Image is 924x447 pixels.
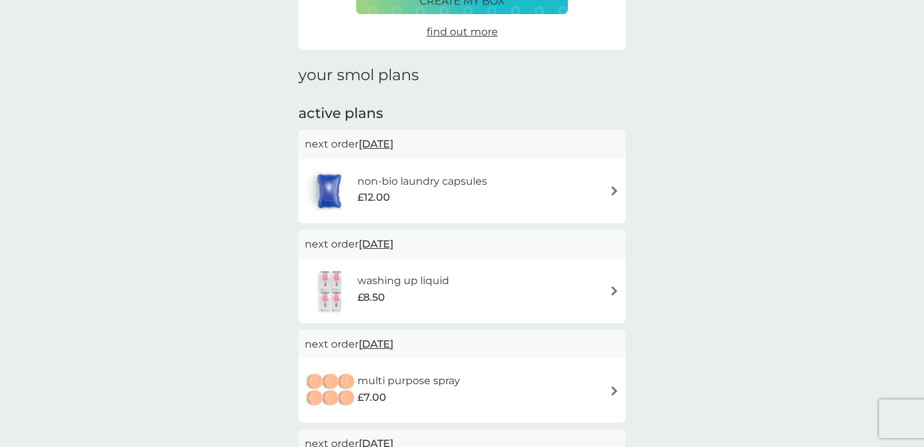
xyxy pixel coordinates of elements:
img: non-bio laundry capsules [305,169,354,214]
span: [DATE] [359,131,393,156]
img: arrow right [610,386,619,396]
h6: non-bio laundry capsules [357,173,487,190]
p: next order [305,236,619,253]
span: [DATE] [359,232,393,257]
img: arrow right [610,286,619,296]
h6: washing up liquid [357,273,449,289]
img: arrow right [610,186,619,196]
p: next order [305,136,619,153]
img: multi purpose spray [305,368,357,413]
img: washing up liquid [305,269,357,314]
a: find out more [427,24,498,40]
span: [DATE] [359,332,393,357]
span: £8.50 [357,289,385,306]
h2: active plans [298,104,626,124]
h1: your smol plans [298,66,626,85]
h6: multi purpose spray [357,373,460,389]
span: £7.00 [357,389,386,406]
span: £12.00 [357,189,390,206]
span: find out more [427,26,498,38]
p: next order [305,336,619,353]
